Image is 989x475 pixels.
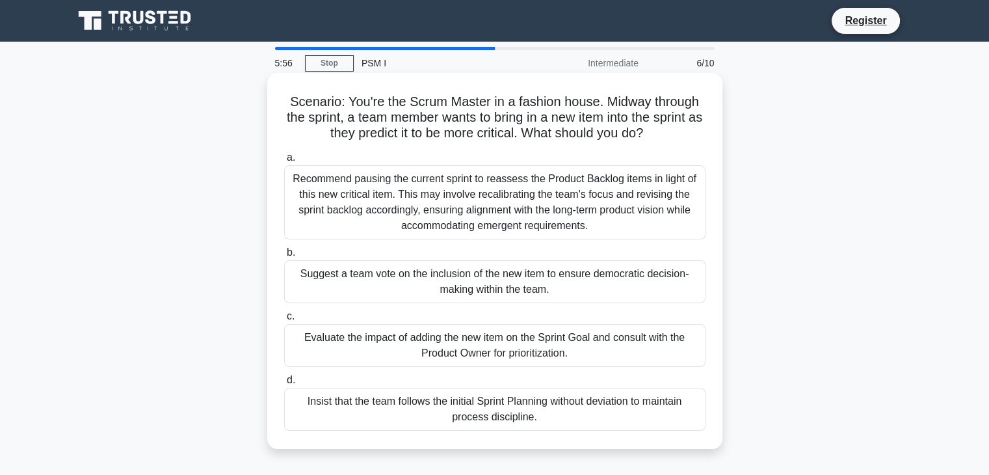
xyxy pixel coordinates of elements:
div: Evaluate the impact of adding the new item on the Sprint Goal and consult with the Product Owner ... [284,324,705,367]
div: 5:56 [267,50,305,76]
h5: Scenario: You're the Scrum Master in a fashion house. Midway through the sprint, a team member wa... [283,94,707,142]
a: Stop [305,55,354,72]
span: d. [287,374,295,385]
div: PSM I [354,50,533,76]
div: 6/10 [646,50,722,76]
div: Suggest a team vote on the inclusion of the new item to ensure democratic decision-making within ... [284,260,705,303]
div: Recommend pausing the current sprint to reassess the Product Backlog items in light of this new c... [284,165,705,239]
span: c. [287,310,295,321]
div: Insist that the team follows the initial Sprint Planning without deviation to maintain process di... [284,388,705,431]
span: a. [287,152,295,163]
div: Intermediate [533,50,646,76]
span: b. [287,247,295,258]
a: Register [837,12,894,29]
